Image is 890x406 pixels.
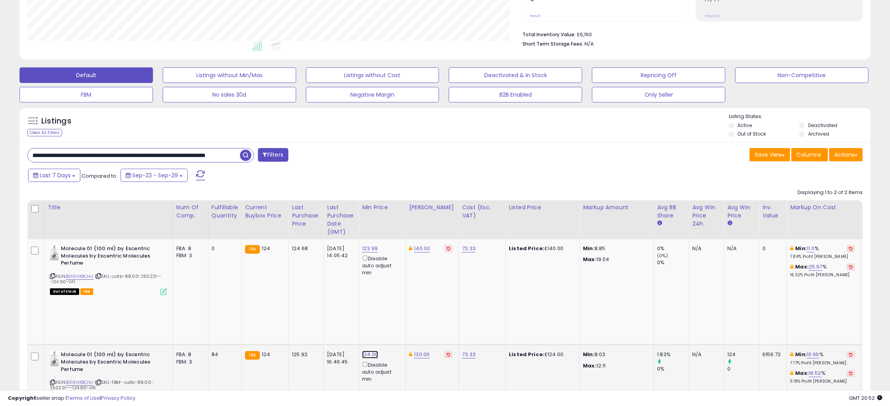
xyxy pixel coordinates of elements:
label: Deactivated [808,122,837,129]
i: Revert to store-level Dynamic Max Price [447,247,450,251]
div: % [790,351,855,365]
label: Archived [808,131,829,137]
button: Sep-23 - Sep-29 [121,169,188,182]
small: Prev: 0 [530,14,541,18]
a: 130.00 [414,351,430,358]
button: B2B Enabled [449,87,582,102]
div: Last Purchase Price [292,203,320,228]
div: Avg Win Price [727,203,756,220]
div: 124 [727,351,759,358]
div: Title [48,203,170,212]
div: 124.68 [292,245,318,252]
div: Last Purchase Date (GMT) [327,203,355,236]
a: 140.00 [414,245,430,252]
div: 0% [657,245,689,252]
span: FBA [80,288,94,295]
button: Columns [791,148,828,161]
span: Last 7 Days [40,171,71,179]
label: Active [737,122,752,129]
button: FBM [20,87,153,102]
a: B019HXBCHU [66,379,94,386]
div: Disable auto adjust min [362,254,400,276]
span: Columns [796,151,821,159]
span: | SKU: cultb-88.00-250221---124.90-VA1 [50,273,162,285]
div: % [790,370,855,384]
i: This overrides the store level Dynamic Max Price for this listing [409,246,412,251]
i: This overrides the store level max markup for this listing [790,264,793,269]
div: Markup Amount [583,203,650,212]
button: Repricing Off [592,67,725,83]
div: 0 [211,245,236,252]
div: FBA: 8 [176,351,202,358]
a: 25.97 [809,263,822,271]
p: 19.04 [583,256,648,263]
th: The percentage added to the cost of goods (COGS) that forms the calculator for Min & Max prices. [787,200,861,239]
a: 124.00 [362,351,378,358]
button: Deactivated & In Stock [449,67,582,83]
b: Total Inventory Value: [522,31,576,38]
span: Sep-23 - Sep-29 [132,171,178,179]
div: Markup on Cost [790,203,858,212]
div: % [790,263,855,278]
span: | SKU: FBM- cultb-88.00-250221---124.90-VA1 [50,379,153,391]
div: Cost (Exc. VAT) [462,203,502,220]
small: Prev: N/A [705,14,720,18]
span: N/A [584,40,594,48]
button: No sales 30d [163,87,296,102]
i: Revert to store-level Min Markup [849,247,853,251]
div: Fulfillable Quantity [211,203,238,220]
div: 0 [727,365,759,372]
img: 31xJ5zqFaPL._SL40_.jpg [50,245,59,261]
div: N/A [692,351,718,358]
small: (0%) [657,252,668,259]
div: 0 [762,245,781,252]
div: Displaying 1 to 2 of 2 items [798,189,863,196]
p: 12.11 [583,362,648,369]
p: 7.77% Profit [PERSON_NAME] [790,360,855,366]
div: FBM: 3 [176,358,202,365]
a: 16.52 [809,369,821,377]
strong: Min: [583,351,595,358]
button: Default [20,67,153,83]
div: [DATE] 16:46:45 [327,351,353,365]
div: 1.83% [657,351,689,358]
div: N/A [727,245,753,252]
div: £124.00 [509,351,574,358]
div: Current Buybox Price [245,203,285,220]
label: Out of Stock [737,131,766,137]
div: [PERSON_NAME] [409,203,455,212]
div: Disable auto adjust min [362,360,400,383]
i: Revert to store-level Max Markup [849,265,853,269]
div: ASIN: [50,351,167,400]
button: Actions [829,148,863,161]
div: Clear All Filters [27,129,62,136]
span: Compared to: [82,172,117,180]
b: Molecule 01 (100 ml) by Escentric Molecules by Escentric Molecules Perfume [61,245,156,269]
b: Min: [795,245,807,252]
div: Listed Price [509,203,576,212]
b: Listed Price: [509,351,544,358]
div: N/A [692,245,718,252]
button: Negative Margin [306,87,439,102]
strong: Copyright [8,394,36,402]
b: Listed Price: [509,245,544,252]
small: Avg BB Share. [657,220,662,227]
a: 123.99 [362,245,378,252]
span: 124 [262,245,270,252]
div: 84 [211,351,236,358]
i: This overrides the store level min markup for this listing [790,246,793,251]
div: Avg BB Share [657,203,686,220]
span: 2025-10-7 20:52 GMT [849,394,882,402]
button: Listings without Min/Max [163,67,296,83]
div: 125.92 [292,351,318,358]
button: Last 7 Days [28,169,80,182]
div: 6159.72 [762,351,781,358]
div: FBM: 3 [176,252,202,259]
small: FBA [245,351,259,360]
button: Filters [258,148,288,162]
button: Save View [750,148,790,161]
b: Molecule 01 (100 ml) by Escentric Molecules by Escentric Molecules Perfume [61,351,156,375]
button: Listings without Cost [306,67,439,83]
small: FBA [245,245,259,254]
a: 73.33 [462,351,476,358]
